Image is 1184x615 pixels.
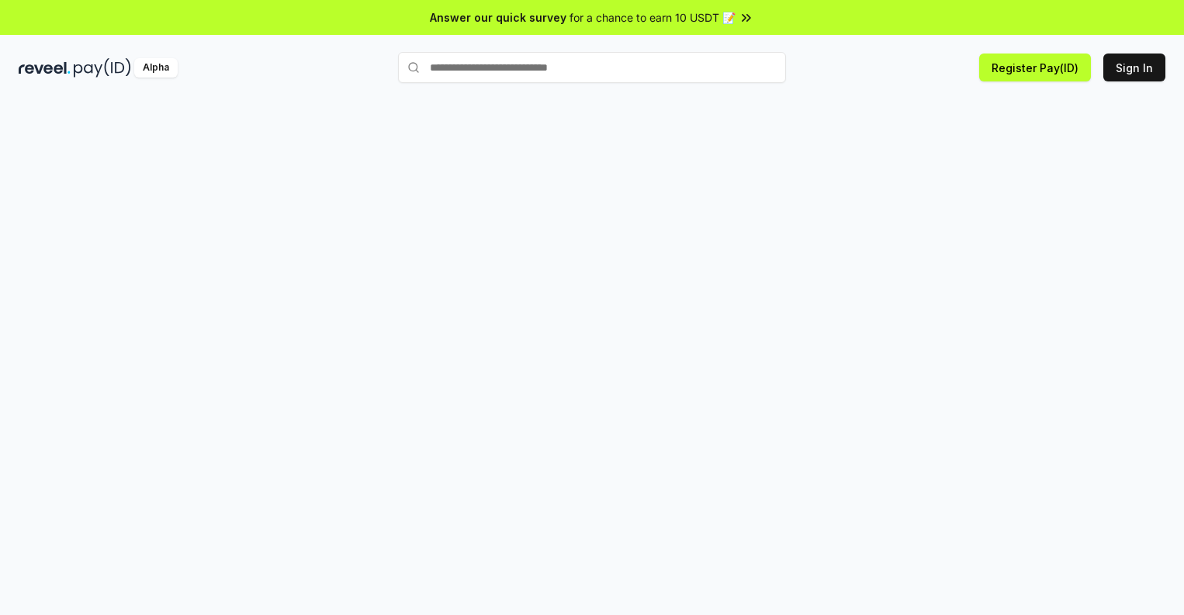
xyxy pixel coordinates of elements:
[1103,54,1165,81] button: Sign In
[569,9,736,26] span: for a chance to earn 10 USDT 📝
[134,58,178,78] div: Alpha
[74,58,131,78] img: pay_id
[19,58,71,78] img: reveel_dark
[979,54,1091,81] button: Register Pay(ID)
[430,9,566,26] span: Answer our quick survey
